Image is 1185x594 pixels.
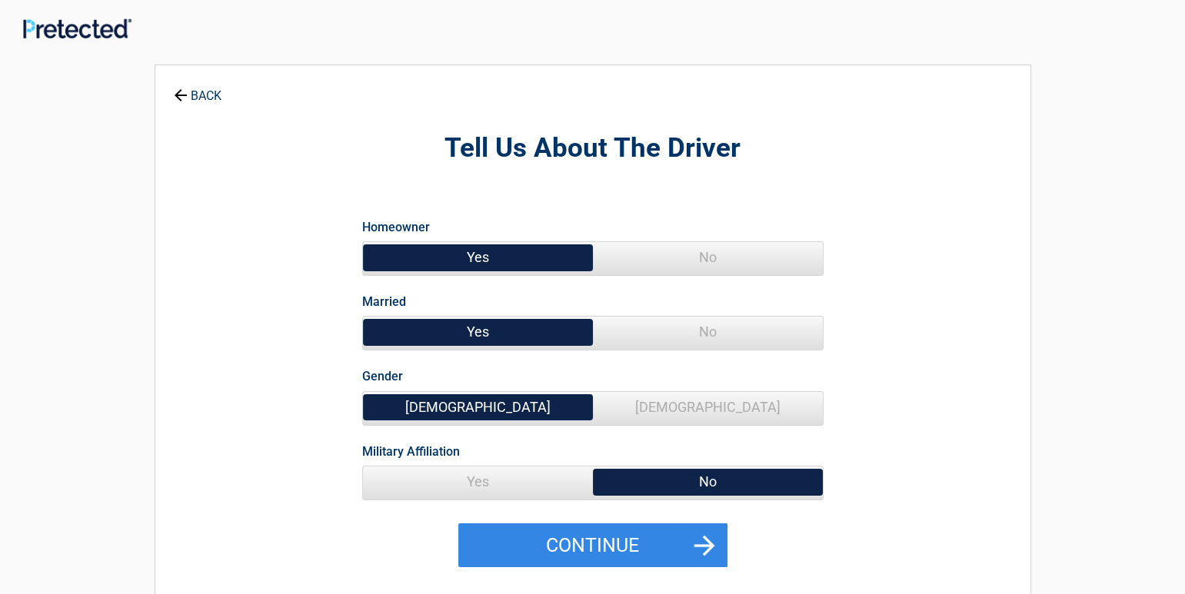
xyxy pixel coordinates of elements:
span: [DEMOGRAPHIC_DATA] [593,392,823,423]
span: No [593,317,823,347]
span: [DEMOGRAPHIC_DATA] [363,392,593,423]
label: Gender [362,366,403,387]
label: Married [362,291,406,312]
h2: Tell Us About The Driver [240,131,946,167]
span: Yes [363,242,593,273]
span: Yes [363,466,593,497]
span: No [593,242,823,273]
button: Continue [458,523,727,568]
label: Military Affiliation [362,441,460,462]
a: BACK [171,75,225,102]
label: Homeowner [362,217,430,237]
span: No [593,466,823,497]
span: Yes [363,317,593,347]
img: Main Logo [23,18,131,38]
